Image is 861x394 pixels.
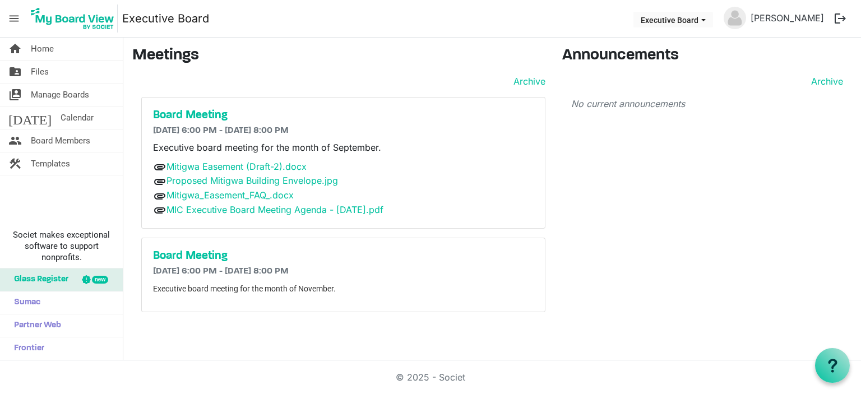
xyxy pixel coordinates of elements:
[3,8,25,29] span: menu
[31,152,70,175] span: Templates
[132,47,545,66] h3: Meetings
[396,372,465,383] a: © 2025 - Societ
[153,160,166,174] span: attachment
[153,109,534,122] a: Board Meeting
[61,106,94,129] span: Calendar
[746,7,828,29] a: [PERSON_NAME]
[8,106,52,129] span: [DATE]
[8,38,22,60] span: home
[633,12,713,27] button: Executive Board dropdownbutton
[122,7,209,30] a: Executive Board
[153,189,166,203] span: attachment
[5,229,118,263] span: Societ makes exceptional software to support nonprofits.
[92,276,108,284] div: new
[153,284,336,293] span: Executive board meeting for the month of November.
[8,84,22,106] span: switch_account
[166,204,383,215] a: MIC Executive Board Meeting Agenda - [DATE].pdf
[166,161,307,172] a: Mitigwa Easement (Draft-2).docx
[153,126,534,136] h6: [DATE] 6:00 PM - [DATE] 8:00 PM
[509,75,545,88] a: Archive
[807,75,843,88] a: Archive
[27,4,118,33] img: My Board View Logo
[31,38,54,60] span: Home
[8,314,61,337] span: Partner Web
[153,175,166,188] span: attachment
[8,61,22,83] span: folder_shared
[166,175,338,186] a: Proposed Mitigwa Building Envelope.jpg
[8,129,22,152] span: people
[153,249,534,263] a: Board Meeting
[562,47,853,66] h3: Announcements
[8,337,44,360] span: Frontier
[153,141,534,154] p: Executive board meeting for the month of September.
[27,4,122,33] a: My Board View Logo
[828,7,852,30] button: logout
[8,152,22,175] span: construction
[724,7,746,29] img: no-profile-picture.svg
[31,61,49,83] span: Files
[8,291,40,314] span: Sumac
[571,97,844,110] p: No current announcements
[31,129,90,152] span: Board Members
[153,266,534,277] h6: [DATE] 6:00 PM - [DATE] 8:00 PM
[8,268,68,291] span: Glass Register
[31,84,89,106] span: Manage Boards
[166,189,294,201] a: Mitigwa_Easement_FAQ_.docx
[153,203,166,217] span: attachment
